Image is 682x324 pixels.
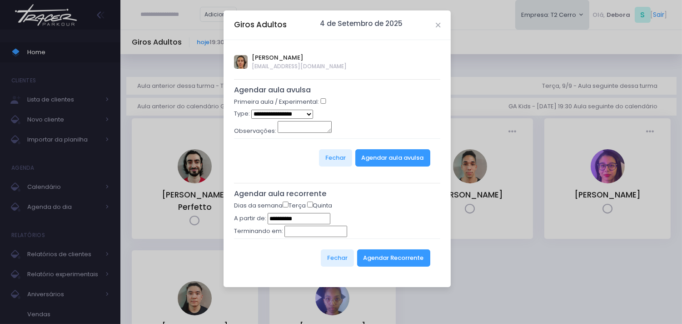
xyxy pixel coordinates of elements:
span: [EMAIL_ADDRESS][DOMAIN_NAME] [252,62,347,71]
h5: Agendar aula avulsa [234,86,441,95]
label: Quinta [307,201,333,210]
label: Terça [283,201,306,210]
label: Type: [234,109,250,118]
h6: 4 de Setembro de 2025 [320,20,403,28]
button: Close [436,23,440,27]
label: Observações: [234,127,276,136]
label: A partir de: [234,214,266,223]
h5: Agendar aula recorrente [234,189,441,198]
button: Agendar aula avulsa [355,149,430,167]
form: Dias da semana [234,201,441,277]
button: Agendar Recorrente [357,249,430,267]
input: Terça [283,202,289,208]
h5: Giros Adultos [234,19,287,30]
input: Quinta [307,202,313,208]
label: Terminando em: [234,227,283,236]
span: [PERSON_NAME] [252,53,347,62]
button: Fechar [319,149,352,167]
button: Fechar [321,249,354,267]
label: Primeira aula / Experimental: [234,97,319,106]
